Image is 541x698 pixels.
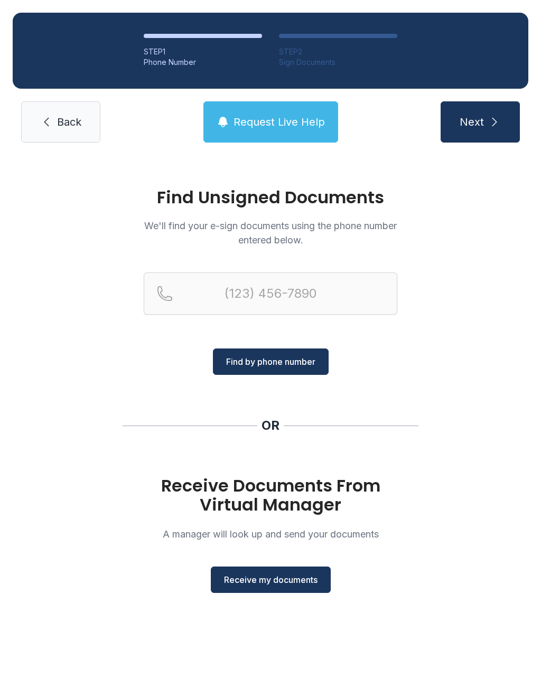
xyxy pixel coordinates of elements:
span: Request Live Help [234,115,325,129]
p: A manager will look up and send your documents [144,527,397,541]
p: We'll find your e-sign documents using the phone number entered below. [144,219,397,247]
div: STEP 2 [279,46,397,57]
span: Find by phone number [226,355,315,368]
div: Sign Documents [279,57,397,68]
h1: Find Unsigned Documents [144,189,397,206]
h1: Receive Documents From Virtual Manager [144,476,397,514]
span: Next [460,115,484,129]
div: STEP 1 [144,46,262,57]
input: Reservation phone number [144,272,397,315]
span: Receive my documents [224,573,318,586]
div: OR [262,417,279,434]
div: Phone Number [144,57,262,68]
span: Back [57,115,81,129]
